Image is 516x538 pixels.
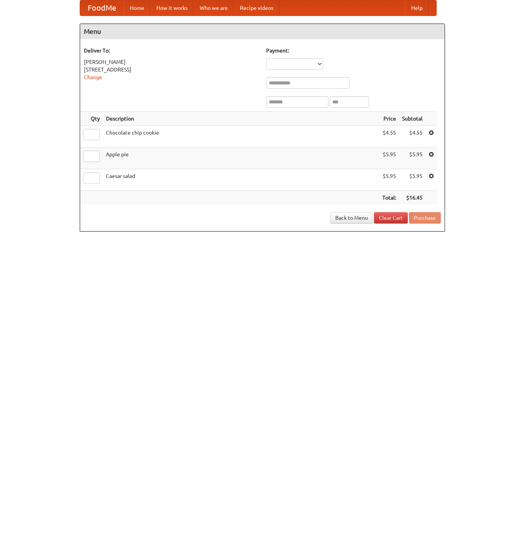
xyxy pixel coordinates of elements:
[399,126,426,148] td: $4.55
[379,191,399,205] th: Total:
[399,112,426,126] th: Subtotal
[374,212,408,224] a: Clear Cart
[84,74,102,80] a: Change
[399,191,426,205] th: $16.45
[379,112,399,126] th: Price
[409,212,441,224] button: Purchase
[330,212,373,224] a: Back to Menu
[103,148,379,169] td: Apple pie
[80,24,445,39] h4: Menu
[399,169,426,191] td: $5.95
[80,0,124,16] a: FoodMe
[150,0,194,16] a: How it works
[379,148,399,169] td: $5.95
[80,112,103,126] th: Qty
[124,0,150,16] a: Home
[103,169,379,191] td: Caesar salad
[379,169,399,191] td: $5.95
[405,0,429,16] a: Help
[103,112,379,126] th: Description
[103,126,379,148] td: Chocolate chip cookie
[379,126,399,148] td: $4.55
[84,47,259,54] h5: Deliver To:
[234,0,279,16] a: Recipe videos
[194,0,234,16] a: Who we are
[266,47,441,54] h5: Payment:
[84,66,259,73] div: [STREET_ADDRESS]
[84,58,259,66] div: [PERSON_NAME]
[399,148,426,169] td: $5.95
